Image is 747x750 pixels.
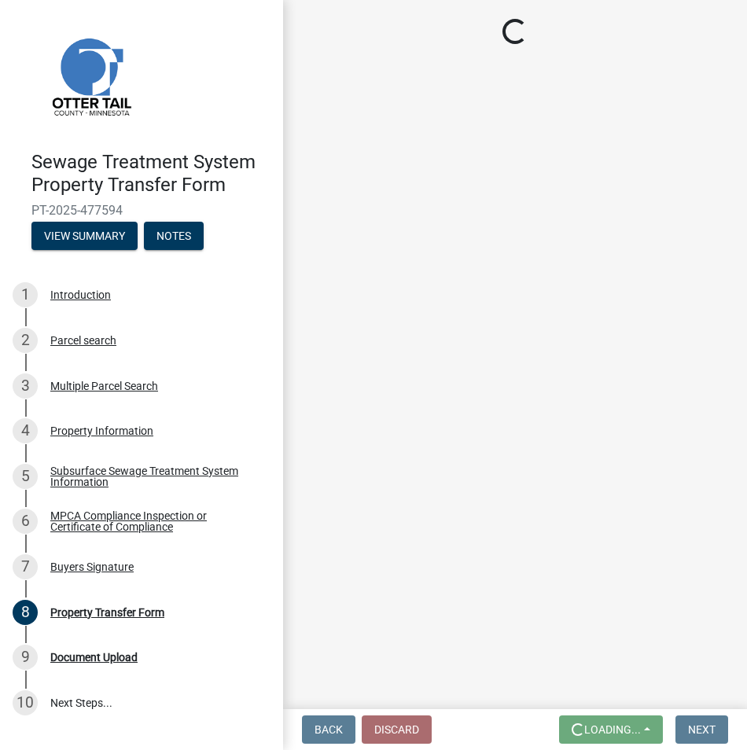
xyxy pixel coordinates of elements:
div: 3 [13,373,38,399]
div: 5 [13,464,38,489]
span: Loading... [584,723,641,736]
div: MPCA Compliance Inspection or Certificate of Compliance [50,510,258,532]
span: PT-2025-477594 [31,203,252,218]
div: Multiple Parcel Search [50,381,158,392]
button: Loading... [559,715,663,744]
button: Discard [362,715,432,744]
div: 6 [13,509,38,534]
wm-modal-confirm: Summary [31,230,138,243]
div: 9 [13,645,38,670]
wm-modal-confirm: Notes [144,230,204,243]
div: Property Information [50,425,153,436]
div: Document Upload [50,652,138,663]
div: Property Transfer Form [50,607,164,618]
div: 1 [13,282,38,307]
div: 10 [13,690,38,715]
div: 4 [13,418,38,443]
div: 7 [13,554,38,579]
div: Subsurface Sewage Treatment System Information [50,465,258,487]
span: Back [315,723,343,736]
button: Back [302,715,355,744]
button: View Summary [31,222,138,250]
div: 8 [13,600,38,625]
button: Notes [144,222,204,250]
div: Buyers Signature [50,561,134,572]
h4: Sewage Treatment System Property Transfer Form [31,151,270,197]
span: Next [688,723,716,736]
img: Otter Tail County, Minnesota [31,17,149,134]
div: Parcel search [50,335,116,346]
div: 2 [13,328,38,353]
button: Next [675,715,728,744]
div: Introduction [50,289,111,300]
